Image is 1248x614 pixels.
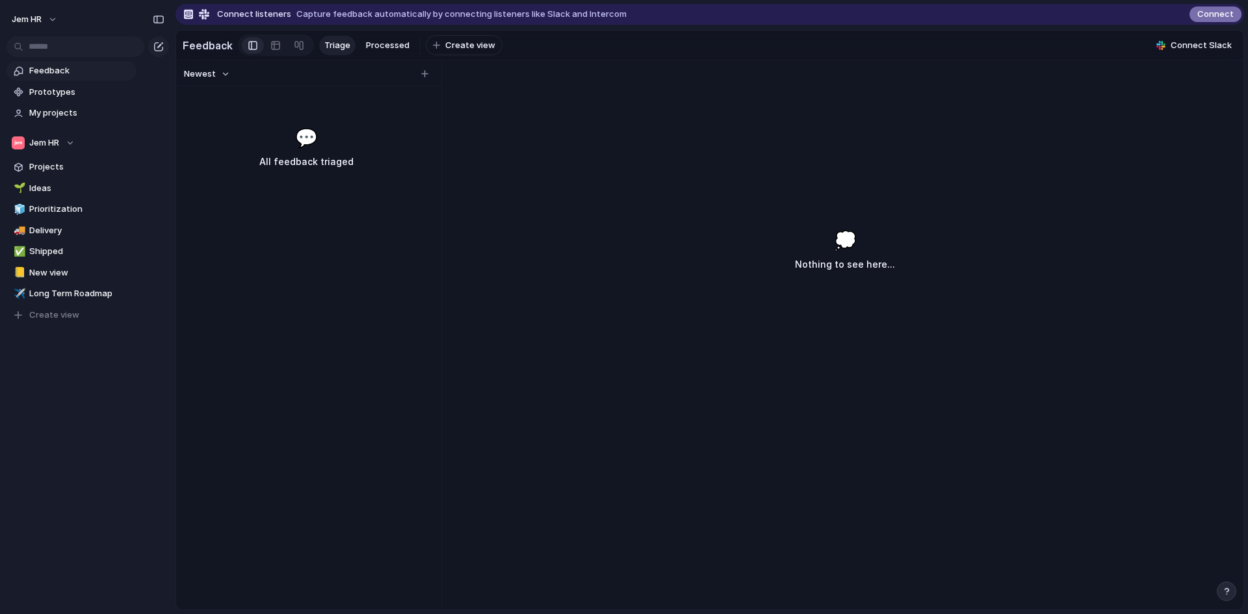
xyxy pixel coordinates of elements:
span: Prioritization [29,203,132,216]
span: Jem HR [29,136,59,149]
a: 📒New view [6,263,136,283]
button: 🧊 [12,203,25,216]
button: Create view [6,305,136,325]
div: ✈️ [14,287,23,301]
a: ✈️Long Term Roadmap [6,284,136,303]
span: Projects [29,160,132,173]
button: ✈️ [12,287,25,300]
span: Feedback [29,64,132,77]
h3: Nothing to see here... [795,257,895,272]
a: 🧊Prioritization [6,199,136,219]
button: Jem HR [6,9,64,30]
span: Connect Slack [1171,39,1232,52]
button: Connect Slack [1151,36,1237,55]
button: Connect [1189,6,1241,22]
a: Prototypes [6,83,136,102]
div: 🚚 [14,223,23,238]
button: ✅ [12,245,25,258]
button: Jem HR [6,133,136,153]
span: Create view [445,39,495,52]
span: Processed [366,39,409,52]
h2: Feedback [183,38,233,53]
span: Capture feedback automatically by connecting listeners like Slack and Intercom [296,8,627,21]
span: Long Term Roadmap [29,287,132,300]
div: 🧊 [14,202,23,217]
span: Ideas [29,182,132,195]
button: Newest [182,66,232,83]
div: ✅ [14,244,23,259]
span: New view [29,266,132,279]
span: Shipped [29,245,132,258]
span: Newest [184,68,216,81]
button: 🌱 [12,182,25,195]
button: 🚚 [12,224,25,237]
h3: All feedback triaged [207,154,406,170]
a: Projects [6,157,136,177]
span: Connect listeners [217,8,291,21]
a: Triage [319,36,356,55]
div: 🌱 [14,181,23,196]
a: My projects [6,103,136,123]
button: 📒 [12,266,25,279]
a: 🚚Delivery [6,221,136,240]
span: Prototypes [29,86,132,99]
span: Delivery [29,224,132,237]
span: 💭 [834,227,857,254]
span: Jem HR [12,13,42,26]
a: ✅Shipped [6,242,136,261]
span: My projects [29,107,132,120]
span: Connect [1197,8,1234,21]
a: Feedback [6,61,136,81]
a: 🌱Ideas [6,179,136,198]
span: 💬 [295,124,318,151]
span: Triage [324,39,350,52]
button: Create view [426,35,502,56]
span: Create view [29,309,79,322]
a: Processed [361,36,415,55]
div: 📒 [14,265,23,280]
